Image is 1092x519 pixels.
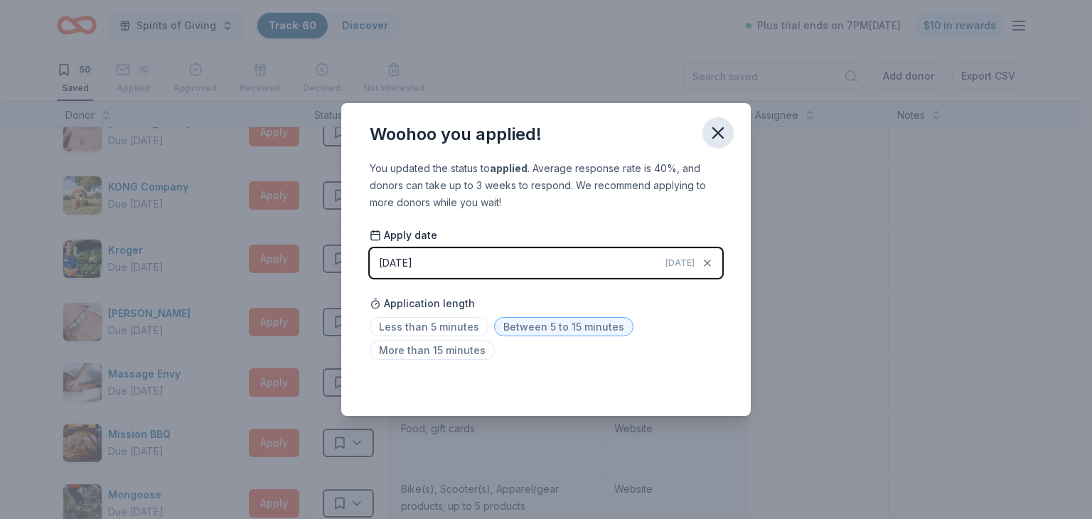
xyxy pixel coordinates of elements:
span: Less than 5 minutes [370,317,488,336]
span: More than 15 minutes [370,341,495,360]
span: [DATE] [665,257,695,269]
span: Apply date [370,228,437,242]
b: applied [490,162,528,174]
button: [DATE][DATE] [370,248,722,278]
span: Application length [370,295,475,312]
span: Between 5 to 15 minutes [494,317,633,336]
div: [DATE] [379,255,412,272]
div: Woohoo you applied! [370,123,542,146]
div: You updated the status to . Average response rate is 40%, and donors can take up to 3 weeks to re... [370,160,722,211]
